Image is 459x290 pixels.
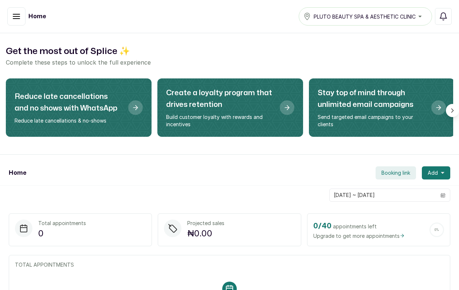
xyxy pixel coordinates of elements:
span: PLUTO BEAUTY SPA & AESTHETIC CLINIC [314,13,416,20]
h2: Stay top of mind through unlimited email campaigns [318,87,425,111]
p: Complete these steps to unlock the full experience [6,58,453,67]
p: Total appointments [38,220,86,227]
h1: Home [28,12,46,21]
p: Reduce late cancellations & no-shows [15,117,122,124]
button: Add [422,166,450,179]
span: Booking link [381,169,410,177]
input: Select date [330,189,436,201]
h1: Home [9,169,26,177]
h2: 0 / 40 [313,220,331,232]
button: Booking link [376,166,416,179]
p: Projected sales [187,220,224,227]
p: TOTAL APPOINTMENTS [15,261,444,268]
h2: Reduce late cancellations and no shows with WhatsApp [15,91,122,114]
span: Upgrade to get more appointments [313,232,405,240]
h2: Get the most out of Splice ✨ [6,45,453,58]
p: Build customer loyalty with rewards and incentives [166,113,274,128]
p: Send targeted email campaigns to your clients [318,113,425,128]
div: Stay top of mind through unlimited email campaigns [309,78,455,137]
h2: Create a loyalty program that drives retention [166,87,274,111]
p: 0 [38,227,86,240]
div: Reduce late cancellations and no shows with WhatsApp [6,78,152,137]
p: ₦0.00 [187,227,224,240]
span: 0 % [435,228,439,232]
span: appointments left [333,223,377,230]
span: Add [428,169,438,177]
button: PLUTO BEAUTY SPA & AESTHETIC CLINIC [299,7,432,26]
button: Scroll right [446,104,459,117]
svg: calendar [440,193,446,198]
div: Create a loyalty program that drives retention [157,78,303,137]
